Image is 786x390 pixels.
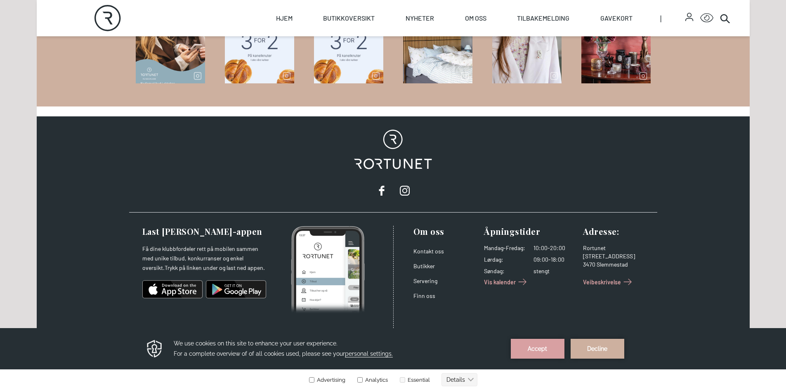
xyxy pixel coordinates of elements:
span: 3470 [583,261,595,268]
div: [STREET_ADDRESS] [583,252,647,260]
img: ios [142,279,203,299]
img: Privacy reminder [146,11,163,31]
div: Rortunet [583,244,647,252]
span: Veibeskrivelse [583,278,621,286]
span: Vis kalender [484,278,516,286]
a: Kontakt oss [413,248,444,255]
a: Vis kalender [484,275,529,288]
h3: Om oss [413,226,478,237]
a: Butikker [413,262,435,269]
dt: Mandag - Fredag : [484,244,525,252]
a: facebook [373,182,390,199]
label: Advertising [309,49,345,55]
a: Finn oss [413,292,435,299]
img: Photo of mobile app home screen [291,226,365,314]
p: Få dine klubbfordeler rett på mobilen sammen med unike tilbud, konkurranser og enkel oversikt.Try... [142,244,266,273]
a: Servering [413,277,437,284]
label: Essential [398,49,430,55]
span: Slemmestad [597,261,628,268]
dt: Lørdag : [484,255,525,264]
dd: 10:00-20:00 [533,244,576,252]
button: Accept [511,11,564,31]
h3: We use cookies on this site to enhance your user experience. For a complete overview of of all co... [174,10,500,31]
dd: 09:00-18:00 [533,255,576,264]
h3: Last [PERSON_NAME]-appen [142,226,266,237]
button: Open Accessibility Menu [700,12,713,25]
input: Analytics [357,49,363,54]
input: Advertising [309,49,314,54]
h3: Åpningstider [484,226,576,237]
text: Details [446,48,465,55]
dd: stengt [533,267,576,275]
a: instagram [397,182,413,199]
label: Analytics [356,49,388,55]
button: Decline [571,11,624,31]
img: android [206,279,266,299]
h3: Adresse : [583,226,647,237]
dt: Søndag : [484,267,525,275]
input: Essential [400,49,405,54]
a: Veibeskrivelse [583,275,634,288]
span: personal settings. [345,22,393,29]
button: Details [441,45,477,58]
